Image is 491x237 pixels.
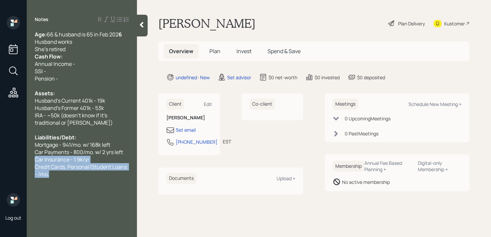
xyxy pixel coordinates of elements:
[166,99,184,110] h6: Client
[35,16,48,23] label: Notes
[176,126,196,133] div: Set email
[333,161,364,172] h6: Membership
[35,141,110,148] span: Mortgage - 941/mo. w/ 168k left
[35,45,65,53] span: She's retired
[315,74,340,81] div: $0 invested
[35,60,75,68] span: Annual Income -
[47,31,119,38] span: 66 & husband is 65 in Feb 202
[418,160,462,172] div: Digital-only Membership +
[35,112,113,126] span: IRA - ~50k (doesn't know if it's traditional or [PERSON_NAME])
[236,47,252,55] span: Invest
[35,134,76,141] span: Liabilities/Debt:
[357,74,385,81] div: $0 deposited
[35,104,104,112] span: Husband's Former 401k - 53k
[408,101,462,107] div: Schedule New Meeting +
[444,20,465,27] div: Kustomer
[223,138,231,145] div: EST
[176,138,217,145] div: [PHONE_NUMBER]
[158,16,256,31] h1: [PERSON_NAME]
[227,74,251,81] div: Set advisor
[345,115,390,122] div: 0 Upcoming Meeting s
[35,90,55,97] span: Assets:
[277,175,295,182] div: Upload +
[345,130,378,137] div: 0 Past Meeting s
[364,160,413,172] div: Annual Fee Based Planning +
[35,97,105,104] span: Husband's Current 401k - 19k
[35,163,128,178] span: Credit Cards, Personal/Student Loans - /mo.
[5,215,21,221] div: Log out
[176,74,210,81] div: undefined · New
[35,148,123,156] span: Car Payments - 800/mo. w/ 2 yrs left
[204,101,212,107] div: Edit
[35,38,72,45] span: Husband works
[35,75,58,82] span: Pension -
[35,68,46,75] span: SSI -
[35,31,47,38] span: Age:
[398,20,425,27] div: Plan Delivery
[250,99,275,110] h6: Co-client
[7,193,20,207] img: retirable_logo.png
[169,47,193,55] span: Overview
[166,115,212,121] h6: [PERSON_NAME]
[119,31,122,38] span: 6
[166,173,196,184] h6: Documents
[342,179,390,186] div: No active membership
[333,99,358,110] h6: Meetings
[35,53,62,60] span: Cash Flow:
[35,156,90,163] span: Car Insurance - 1.9k/yr
[268,47,301,55] span: Spend & Save
[269,74,297,81] div: $0 net-worth
[209,47,220,55] span: Plan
